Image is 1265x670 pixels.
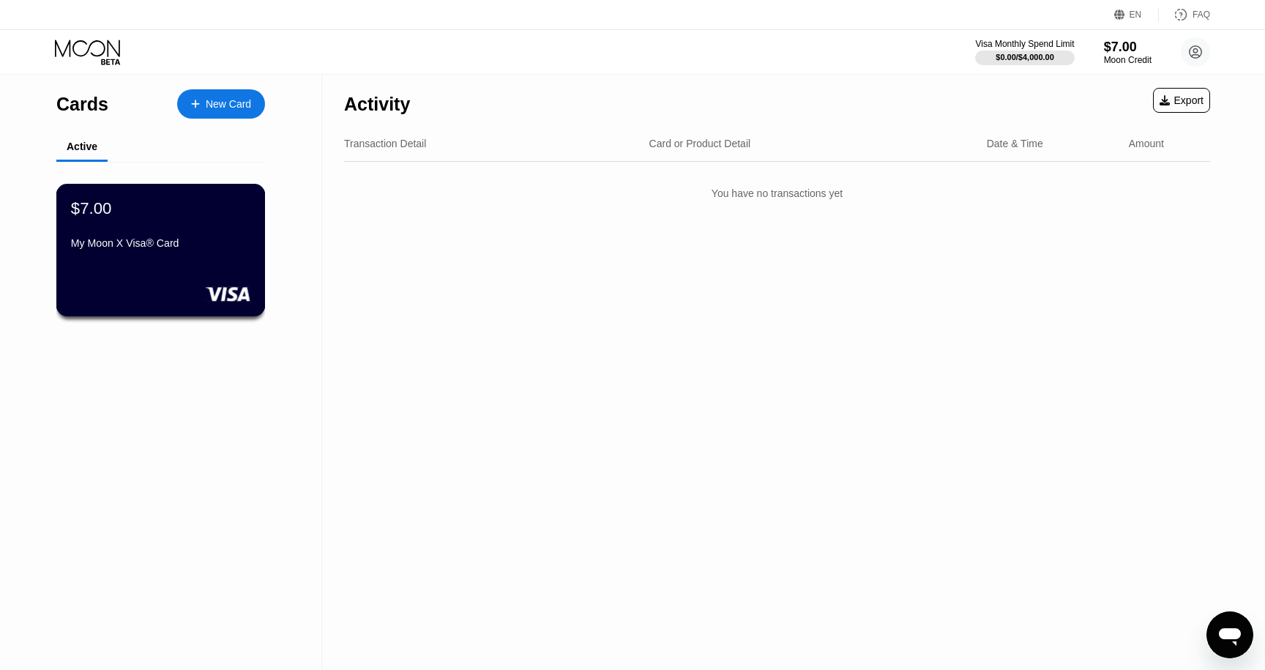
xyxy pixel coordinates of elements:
div: Moon Credit [1104,55,1152,65]
div: $7.00Moon Credit [1104,40,1152,65]
div: FAQ [1159,7,1210,22]
div: New Card [177,89,265,119]
div: Export [1153,88,1210,113]
div: Visa Monthly Spend Limit [975,39,1074,49]
div: Transaction Detail [344,138,426,149]
div: Active [67,141,97,152]
div: Cards [56,94,108,115]
div: Card or Product Detail [649,138,751,149]
div: EN [1114,7,1159,22]
div: Date & Time [987,138,1043,149]
div: New Card [206,98,251,111]
div: My Moon X Visa® Card [71,237,250,249]
div: FAQ [1193,10,1210,20]
div: Export [1160,94,1204,106]
div: $7.00 [71,198,112,217]
div: Activity [344,94,410,115]
div: $0.00 / $4,000.00 [996,53,1054,62]
div: $7.00 [1104,40,1152,55]
iframe: Button to launch messaging window [1206,611,1253,658]
div: $7.00My Moon X Visa® Card [57,185,264,316]
div: Visa Monthly Spend Limit$0.00/$4,000.00 [975,39,1074,65]
div: You have no transactions yet [344,173,1210,214]
div: Amount [1129,138,1164,149]
div: EN [1130,10,1142,20]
